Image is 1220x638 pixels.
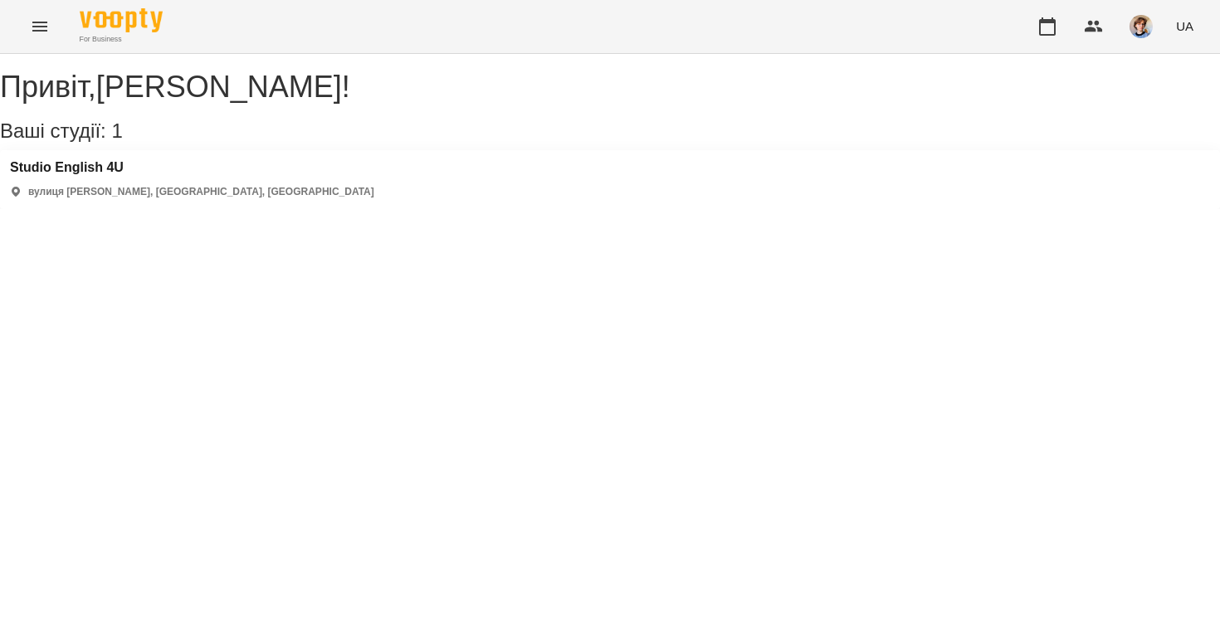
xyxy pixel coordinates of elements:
img: 139762f8360b8d23236e3ef819c7dd37.jpg [1130,15,1153,38]
button: Menu [20,7,60,46]
img: Voopty Logo [80,8,163,32]
span: UA [1176,17,1193,35]
button: UA [1169,11,1200,41]
a: Studio English 4U [10,160,374,175]
span: For Business [80,34,163,45]
span: 1 [111,119,122,142]
p: вулиця [PERSON_NAME], [GEOGRAPHIC_DATA], [GEOGRAPHIC_DATA] [28,185,374,199]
